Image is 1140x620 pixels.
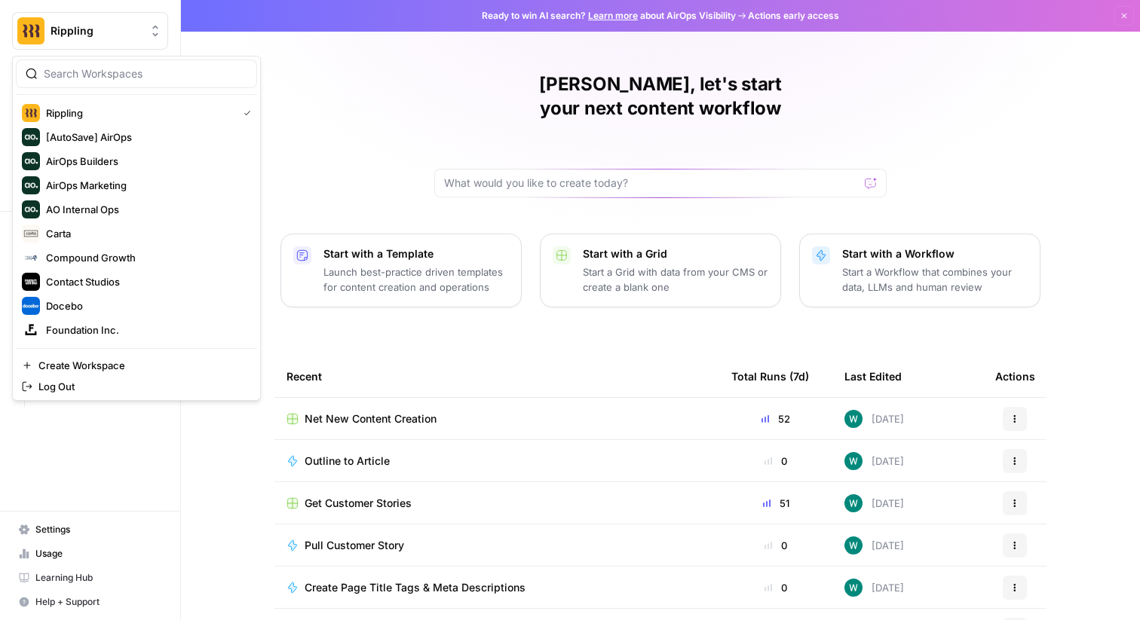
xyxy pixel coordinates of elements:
a: Usage [12,542,168,566]
a: Net New Content Creation [287,411,707,426]
img: vaiar9hhcrg879pubqop5lsxqhgw [844,494,863,512]
span: Contact Studios [46,274,245,289]
span: Ready to win AI search? about AirOps Visibility [482,9,736,23]
span: AO Internal Ops [46,202,245,217]
div: [DATE] [844,536,904,554]
a: Settings [12,518,168,542]
div: 51 [731,496,820,511]
img: [AutoSave] AirOps Logo [22,128,40,146]
button: Workspace: Rippling [12,12,168,50]
img: Docebo Logo [22,297,40,315]
button: Start with a WorkflowStart a Workflow that combines your data, LLMs and human review [799,234,1040,307]
img: AirOps Marketing Logo [22,176,40,194]
p: Start a Grid with data from your CMS or create a blank one [583,264,768,295]
img: Compound Growth Logo [22,249,40,267]
a: Create Page Title Tags & Meta Descriptions [287,580,707,595]
button: Start with a GridStart a Grid with data from your CMS or create a blank one [540,234,781,307]
img: vaiar9hhcrg879pubqop5lsxqhgw [844,536,863,554]
div: Workspace: Rippling [12,56,261,401]
img: Contact Studios Logo [22,273,40,291]
span: Usage [35,547,161,560]
p: Start with a Template [323,246,509,261]
span: Rippling [46,105,231,121]
div: 0 [731,538,820,553]
img: Carta Logo [22,224,40,243]
span: Net New Content Creation [305,411,437,426]
p: Start a Workflow that combines your data, LLMs and human review [842,264,1028,295]
p: Start with a Grid [583,246,768,261]
div: 0 [731,580,820,595]
span: [AutoSave] AirOps [46,130,245,145]
button: Start with a TemplateLaunch best-practice driven templates for content creation and operations [280,234,522,307]
a: Pull Customer Story [287,538,707,553]
span: Create Page Title Tags & Meta Descriptions [305,580,526,595]
h1: [PERSON_NAME], let's start your next content workflow [434,72,887,121]
a: Learn more [588,10,638,21]
a: Log Out [16,376,257,397]
img: AirOps Builders Logo [22,152,40,170]
span: Help + Support [35,595,161,609]
a: Learning Hub [12,566,168,590]
img: Rippling Logo [22,104,40,122]
img: vaiar9hhcrg879pubqop5lsxqhgw [844,579,863,597]
img: vaiar9hhcrg879pubqop5lsxqhgw [844,410,863,428]
div: [DATE] [844,410,904,428]
a: Get Customer Stories [287,496,707,511]
div: 52 [731,411,820,426]
a: Create Workspace [16,355,257,376]
img: Rippling Logo [17,17,44,44]
button: Help + Support [12,590,168,614]
img: Foundation Inc. Logo [22,321,40,339]
span: Get Customer Stories [305,496,412,511]
img: vaiar9hhcrg879pubqop5lsxqhgw [844,452,863,470]
div: [DATE] [844,452,904,470]
span: Rippling [51,23,142,38]
span: Actions early access [748,9,839,23]
div: Recent [287,356,707,397]
span: Carta [46,226,245,241]
p: Launch best-practice driven templates for content creation and operations [323,264,509,295]
span: Learning Hub [35,571,161,585]
div: Actions [995,356,1035,397]
div: Total Runs (7d) [731,356,809,397]
span: AirOps Marketing [46,178,245,193]
a: Outline to Article [287,454,707,469]
input: Search Workspaces [44,66,247,81]
img: AO Internal Ops Logo [22,200,40,218]
span: Compound Growth [46,250,245,265]
div: 0 [731,454,820,469]
span: Pull Customer Story [305,538,404,553]
span: Outline to Article [305,454,390,469]
span: Foundation Inc. [46,322,245,337]
span: Create Workspace [38,358,245,373]
span: Log Out [38,379,245,394]
span: Docebo [46,298,245,313]
input: What would you like to create today? [444,176,859,191]
span: Settings [35,523,161,536]
div: [DATE] [844,579,904,597]
div: [DATE] [844,494,904,512]
span: AirOps Builders [46,154,245,169]
p: Start with a Workflow [842,246,1028,261]
div: Last Edited [844,356,902,397]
